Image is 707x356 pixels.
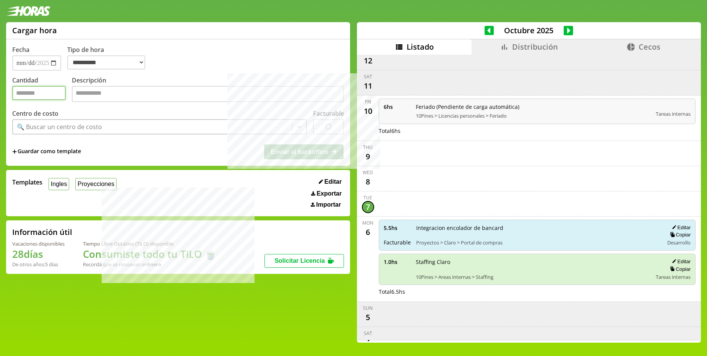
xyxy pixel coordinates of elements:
[416,224,659,231] span: Integracion encolador de bancard
[656,110,691,117] span: Tareas internas
[379,288,696,295] div: Total 6.5 hs
[384,258,410,265] span: 1.0 hs
[362,150,374,163] div: 9
[316,201,341,208] span: Importar
[83,247,217,261] h1: Consumiste todo tu TiLO 🍵
[416,103,651,110] span: Feriado (Pendiente de carga automática)
[67,45,151,71] label: Tipo de hora
[324,178,342,185] span: Editar
[364,330,372,337] div: Sat
[363,305,373,311] div: Sun
[12,147,81,156] span: +Guardar como template
[316,178,344,186] button: Editar
[6,6,50,16] img: logotipo
[384,224,411,231] span: 5.5 hs
[12,247,65,261] h1: 28 días
[12,25,57,36] h1: Cargar hora
[264,254,344,268] button: Solicitar Licencia
[72,76,344,104] label: Descripción
[362,226,374,238] div: 6
[83,240,217,247] div: Tiempo Libre Optativo (TiLO) disponible
[365,99,371,105] div: Fri
[357,55,701,341] div: scrollable content
[362,80,374,92] div: 11
[12,45,29,54] label: Fecha
[75,178,117,190] button: Proyecciones
[667,239,691,246] span: Desarrollo
[379,127,696,134] div: Total 6 hs
[407,42,434,52] span: Listado
[49,178,69,190] button: Ingles
[362,220,373,226] div: Mon
[639,42,660,52] span: Cecos
[384,103,410,110] span: 6 hs
[416,273,651,280] span: 10Pines > Areas internas > Staffing
[309,190,344,197] button: Exportar
[12,109,58,118] label: Centro de costo
[363,169,373,176] div: Wed
[362,337,374,349] div: 4
[67,55,145,70] select: Tipo de hora
[670,224,691,231] button: Editar
[363,194,372,201] div: Tue
[416,258,651,265] span: Staffing Claro
[362,176,374,188] div: 8
[494,25,564,36] span: Octubre 2025
[656,273,691,280] span: Tareas internas
[12,227,72,237] h2: Información útil
[12,240,65,247] div: Vacaciones disponibles
[416,112,651,119] span: 10Pines > Licencias personales > Feriado
[12,261,65,268] div: De otros años: 5 días
[12,86,66,100] input: Cantidad
[668,231,691,238] button: Copiar
[148,261,161,268] b: Enero
[384,239,411,246] span: Facturable
[12,178,42,186] span: Templates
[17,123,102,131] div: 🔍 Buscar un centro de costo
[12,76,72,104] label: Cantidad
[362,201,374,213] div: 7
[362,55,374,67] div: 12
[668,266,691,272] button: Copiar
[362,105,374,117] div: 10
[313,109,344,118] label: Facturable
[364,73,372,80] div: Sat
[316,190,342,197] span: Exportar
[362,311,374,324] div: 5
[363,144,373,150] div: Thu
[512,42,558,52] span: Distribución
[72,86,344,102] textarea: Descripción
[83,261,217,268] div: Recordá que se renuevan en
[274,257,325,264] span: Solicitar Licencia
[670,258,691,265] button: Editar
[416,239,659,246] span: Proyectos > Claro > Portal de compras
[12,147,17,156] span: +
